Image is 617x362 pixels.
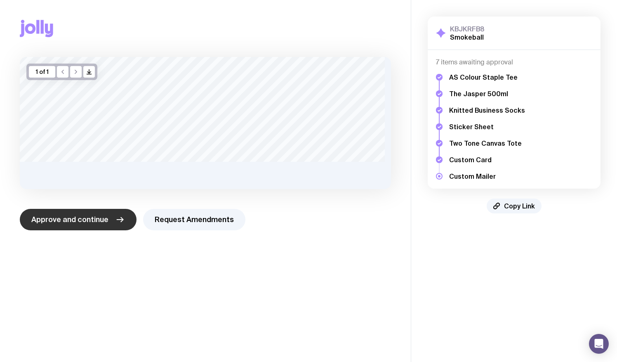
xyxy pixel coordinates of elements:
[589,334,609,354] div: Open Intercom Messenger
[504,202,535,210] span: Copy Link
[449,90,525,98] h5: The Jasper 500ml
[449,106,525,114] h5: Knitted Business Socks
[449,139,525,147] h5: Two Tone Canvas Tote
[449,123,525,131] h5: Sticker Sheet
[31,215,108,225] span: Approve and continue
[29,66,55,78] div: 1 of 1
[436,58,592,66] h4: 7 items awaiting approval
[450,25,485,33] h3: KBJKRFB8
[449,172,525,180] h5: Custom Mailer
[143,209,245,230] button: Request Amendments
[20,209,137,230] button: Approve and continue
[450,33,485,41] h2: Smokeball
[87,70,92,74] g: /> />
[487,199,542,213] button: Copy Link
[449,73,525,81] h5: AS Colour Staple Tee
[449,156,525,164] h5: Custom Card
[83,66,95,78] button: />/>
